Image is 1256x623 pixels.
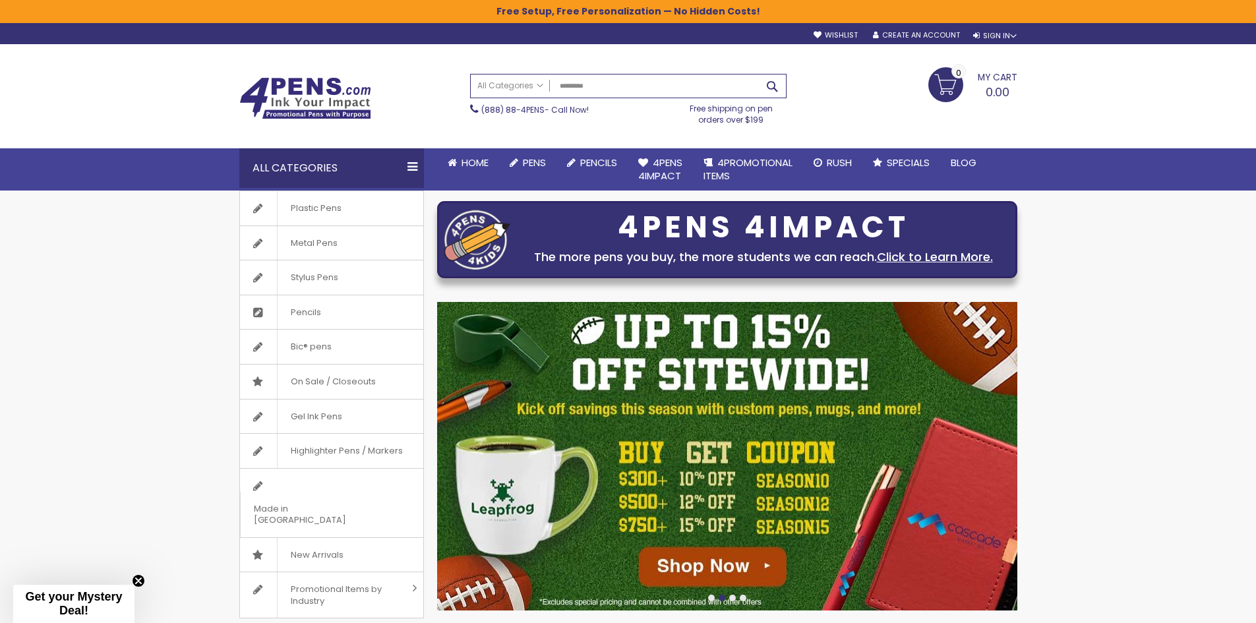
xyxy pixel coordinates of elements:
[240,365,423,399] a: On Sale / Closeouts
[240,492,390,537] span: Made in [GEOGRAPHIC_DATA]
[25,590,122,617] span: Get your Mystery Deal!
[887,156,930,169] span: Specials
[277,434,416,468] span: Highlighter Pens / Markers
[239,77,371,119] img: 4Pens Custom Pens and Promotional Products
[240,572,423,618] a: Promotional Items by Industry
[628,148,693,191] a: 4Pens4impact
[873,30,960,40] a: Create an Account
[277,538,357,572] span: New Arrivals
[277,572,407,618] span: Promotional Items by Industry
[827,156,852,169] span: Rush
[240,295,423,330] a: Pencils
[499,148,556,177] a: Pens
[471,74,550,96] a: All Categories
[277,400,355,434] span: Gel Ink Pens
[951,156,976,169] span: Blog
[517,248,1010,266] div: The more pens you buy, the more students we can reach.
[940,148,987,177] a: Blog
[240,191,423,225] a: Plastic Pens
[277,226,351,260] span: Metal Pens
[556,148,628,177] a: Pencils
[477,80,543,91] span: All Categories
[444,210,510,270] img: four_pen_logo.png
[437,148,499,177] a: Home
[986,84,1009,100] span: 0.00
[240,538,423,572] a: New Arrivals
[956,67,961,79] span: 0
[973,31,1017,41] div: Sign In
[803,148,862,177] a: Rush
[862,148,940,177] a: Specials
[277,191,355,225] span: Plastic Pens
[481,104,545,115] a: (888) 88-4PENS
[240,469,423,537] a: Made in [GEOGRAPHIC_DATA]
[462,156,489,169] span: Home
[277,295,334,330] span: Pencils
[676,98,787,125] div: Free shipping on pen orders over $199
[277,330,345,364] span: Bic® pens
[277,260,351,295] span: Stylus Pens
[703,156,792,183] span: 4PROMOTIONAL ITEMS
[13,585,135,623] div: Get your Mystery Deal!Close teaser
[481,104,589,115] span: - Call Now!
[240,330,423,364] a: Bic® pens
[132,574,145,587] button: Close teaser
[240,260,423,295] a: Stylus Pens
[877,249,993,265] a: Click to Learn More.
[239,148,424,188] div: All Categories
[240,226,423,260] a: Metal Pens
[638,156,682,183] span: 4Pens 4impact
[277,365,389,399] span: On Sale / Closeouts
[517,214,1010,241] div: 4PENS 4IMPACT
[693,148,803,191] a: 4PROMOTIONALITEMS
[928,67,1017,100] a: 0.00 0
[240,434,423,468] a: Highlighter Pens / Markers
[523,156,546,169] span: Pens
[814,30,858,40] a: Wishlist
[580,156,617,169] span: Pencils
[240,400,423,434] a: Gel Ink Pens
